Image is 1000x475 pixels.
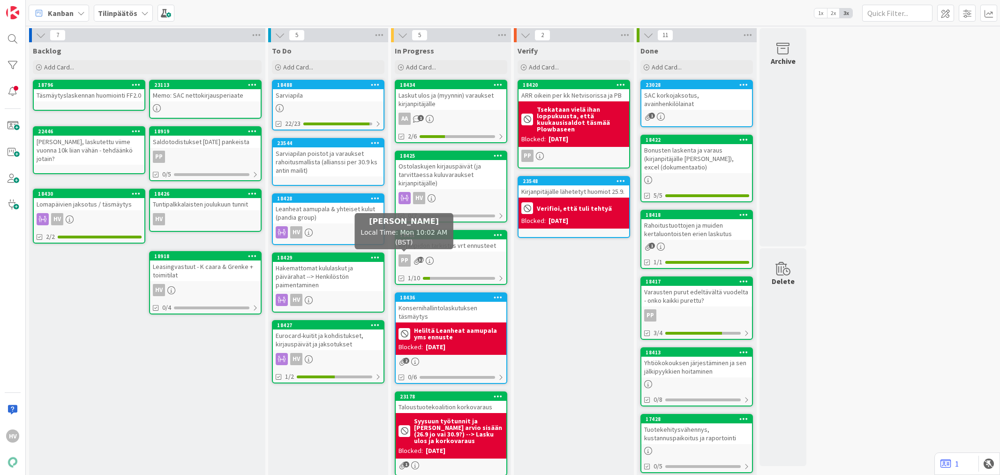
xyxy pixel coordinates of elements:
[34,89,144,101] div: Täsmäytyslaskennan huomiointi FF2.0
[289,30,305,41] span: 5
[641,211,752,240] div: 18418Rahoitustuottojen ja muiden kertaluontoisten erien laskutus
[641,219,752,240] div: Rahoitustuottojen ja muiden kertaluontoisten erien laskutus
[646,416,752,422] div: 17428
[641,81,752,110] div: 23028SAC korkojaksotus, avainhenkilölainat
[154,128,261,135] div: 18919
[273,294,383,306] div: HV
[400,82,506,88] div: 18434
[273,321,383,350] div: 18427Eurocard-kuitit ja kohdistukset, kirjauspäivät ja jaksotukset
[414,327,504,340] b: Heliltä Leanheat aamupala yms ennuste
[277,254,383,261] div: 18429
[413,192,425,204] div: HV
[396,113,506,125] div: AA
[414,418,504,444] b: Syysuun työtunnit ja [PERSON_NAME] arvio sisään (26.9 jo vai 30.9?) --> Lasku ulos ja korkovaraus
[154,253,261,260] div: 18918
[400,153,506,159] div: 18425
[273,147,383,176] div: Sarviapilan poistot ja varaukset rahoitusmallista (allianssi per 30.9 ks antin mailit)
[529,63,559,71] span: Add Card...
[641,277,752,306] div: 18417Varausten purut edeltävältä vuodelta - onko kaikki purettu?
[277,82,383,88] div: 18488
[34,190,144,210] div: 18430Lomapäivien jaksotus / täsmäytys
[150,190,261,198] div: 18426
[519,81,629,101] div: 18420ARR oikein per kk Netvisorissa ja PB
[537,205,612,212] b: Verifioi, että tuli tehtyä
[403,461,409,467] span: 1
[273,139,383,176] div: 23544Sarviapilan poistot ja varaukset rahoitusmallista (allianssi per 30.9 ks antin mailit)
[641,423,752,444] div: Tuotekehitysvähennys, kustannuspaikoitus ja raportointi
[150,284,261,296] div: HV
[290,353,302,365] div: HV
[398,113,411,125] div: AA
[150,127,261,136] div: 18919
[396,160,506,189] div: Ostolaskujen kirjauspäivät (ja tarvittaessa kuluvaraukset kirjanpitäjälle)
[277,322,383,329] div: 18427
[646,212,752,218] div: 18418
[154,191,261,197] div: 18426
[534,30,550,41] span: 2
[519,81,629,89] div: 18420
[400,294,506,301] div: 18436
[646,278,752,285] div: 18417
[654,191,662,200] span: 5/5
[153,284,165,296] div: HV
[654,395,662,405] span: 0/8
[34,127,144,136] div: 22446
[273,81,383,101] div: 18488Sarviapila
[403,358,409,364] span: 2
[51,213,63,225] div: HV
[519,185,629,198] div: Kirjanpitäjälle lähetetyt huomiot 25.9.
[523,178,629,184] div: 23548
[359,217,450,226] h5: [PERSON_NAME]
[426,342,445,352] div: [DATE]
[396,293,506,322] div: 18436Konsernihallintolaskutuksen täsmäytys
[426,446,445,456] div: [DATE]
[150,136,261,148] div: Saldotodistukset [DATE] pankeista
[273,203,383,223] div: Leanheat aamupala & yhteiset kulut (pandia group)
[418,115,424,121] span: 1
[519,177,629,198] div: 23548Kirjanpitäjälle lähetetyt huomiot 25.9.
[273,329,383,350] div: Eurocard-kuitit ja kohdistukset, kirjauspäivät ja jaksotukset
[641,348,752,357] div: 18413
[50,30,66,41] span: 7
[398,254,411,267] div: PP
[396,302,506,322] div: Konsernihallintolaskutuksen täsmäytys
[150,89,261,101] div: Memo: SAC nettokirjausperiaate
[150,252,261,281] div: 18918Leasingvastuut - K caara & Grenke + toimitilat
[273,139,383,147] div: 23544
[285,372,294,382] span: 1/2
[537,106,626,132] b: Tsekataan vielä ihan loppukuusta, että kuukausisaldot täsmää Plowbaseen
[277,195,383,202] div: 18428
[640,46,658,55] span: Done
[396,293,506,302] div: 18436
[34,190,144,198] div: 18430
[408,131,417,141] span: 2/6
[290,294,302,306] div: HV
[641,357,752,377] div: Yhtiökokouksen järjestäminen ja sen jälkipyykkien hoitaminen
[48,8,74,19] span: Kanban
[396,89,506,110] div: Laskut ulos ja (myynnin) varaukset kirjanpitäjälle
[34,136,144,165] div: [PERSON_NAME], laskutettu viime vuonna 10k liian vähän - tehdäänkö jotain?
[772,276,795,287] div: Delete
[150,198,261,210] div: Tuntipalkkalaisten joulukuun tunnit
[519,150,629,162] div: PP
[396,81,506,110] div: 18434Laskut ulos ja (myynnin) varaukset kirjanpitäjälle
[162,303,171,313] span: 0/4
[150,81,261,101] div: 23113Memo: SAC nettokirjausperiaate
[38,191,144,197] div: 18430
[38,128,144,135] div: 22446
[273,353,383,365] div: HV
[827,8,840,18] span: 2x
[523,82,629,88] div: 18420
[273,89,383,101] div: Sarviapila
[34,81,144,89] div: 18796
[641,415,752,423] div: 17428
[641,136,752,173] div: 18422Bonusten laskenta ja varaus (kirjanpitäjälle [PERSON_NAME]), excel (dokumentaatio)
[646,349,752,356] div: 18413
[98,8,137,18] b: Tilinpäätös
[272,46,292,55] span: To Do
[150,213,261,225] div: HV
[395,46,434,55] span: In Progress
[150,252,261,260] div: 18918
[6,456,19,469] img: avatar
[641,89,752,110] div: SAC korkojaksotus, avainhenkilölainat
